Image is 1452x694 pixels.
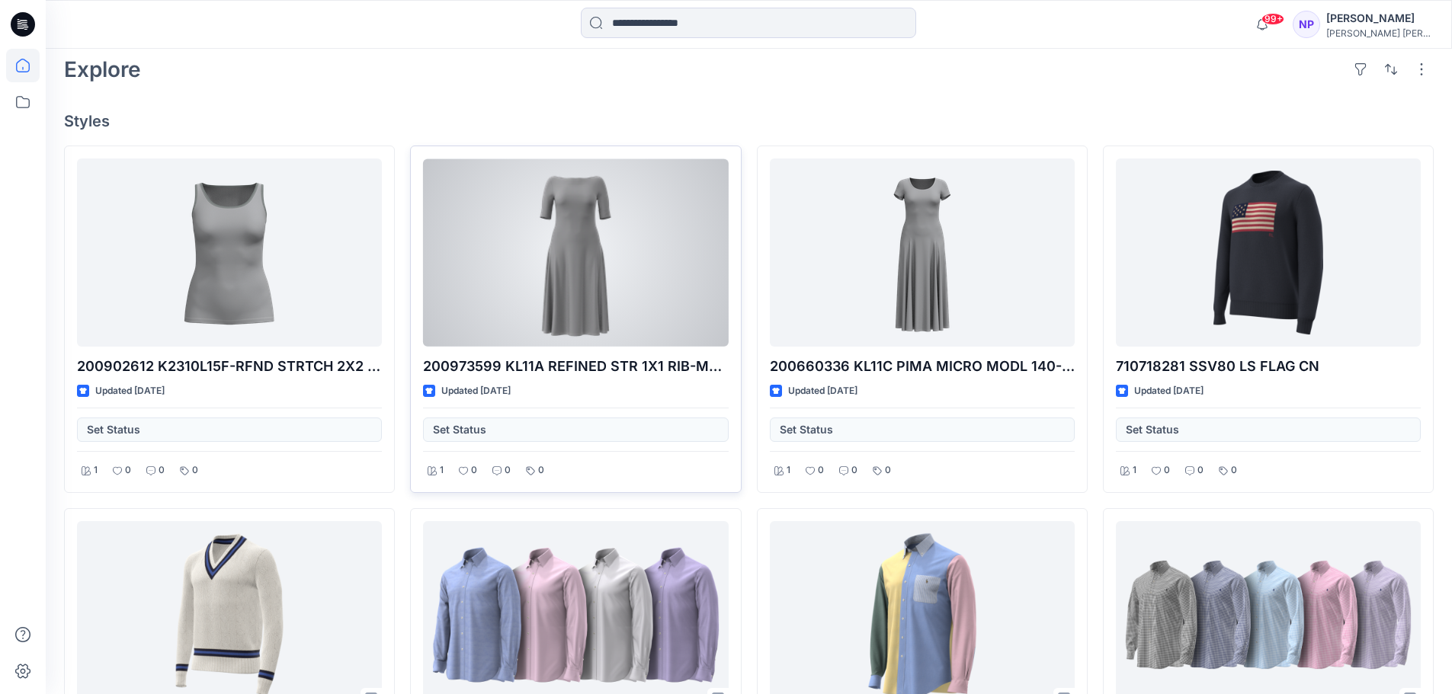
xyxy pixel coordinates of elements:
[788,383,857,399] p: Updated [DATE]
[64,112,1434,130] h4: Styles
[125,462,131,478] p: 0
[1326,9,1433,27] div: [PERSON_NAME]
[94,462,98,478] p: 1
[1164,462,1170,478] p: 0
[1293,11,1320,38] div: NP
[787,462,790,478] p: 1
[1133,462,1136,478] p: 1
[885,462,891,478] p: 0
[192,462,198,478] p: 0
[64,57,141,82] h2: Explore
[1197,462,1204,478] p: 0
[538,462,544,478] p: 0
[1134,383,1204,399] p: Updated [DATE]
[851,462,857,478] p: 0
[1116,158,1421,347] a: 710718281 SSV80 LS FLAG CN
[1116,356,1421,377] p: 710718281 SSV80 LS FLAG CN
[77,158,382,347] a: 200902612 K2310L15F-RFND STRTCH 2X2 RIB-KELLY-SLEEVELESS-TANK
[95,383,165,399] p: Updated [DATE]
[423,356,728,377] p: 200973599 KL11A REFINED STR 1X1 RIB-MUNZIE-ELBOW SLEEVE-DAY DRESS-M
[770,158,1075,347] a: 200660336 KL11C PIMA MICRO MODL 140-FADRINA-CAP SLEEVE-CASUAL
[159,462,165,478] p: 0
[441,383,511,399] p: Updated [DATE]
[1231,462,1237,478] p: 0
[505,462,511,478] p: 0
[1326,27,1433,39] div: [PERSON_NAME] [PERSON_NAME]
[423,158,728,347] a: 200973599 KL11A REFINED STR 1X1 RIB-MUNZIE-ELBOW SLEEVE-DAY DRESS-M
[770,356,1075,377] p: 200660336 KL11C PIMA MICRO MODL 140-FADRINA-CAP SLEEVE-CASUAL
[818,462,824,478] p: 0
[440,462,444,478] p: 1
[77,356,382,377] p: 200902612 K2310L15F-RFND STRTCH 2X2 RIB-[PERSON_NAME]-SLEEVELESS-TANK
[471,462,477,478] p: 0
[1261,13,1284,25] span: 99+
